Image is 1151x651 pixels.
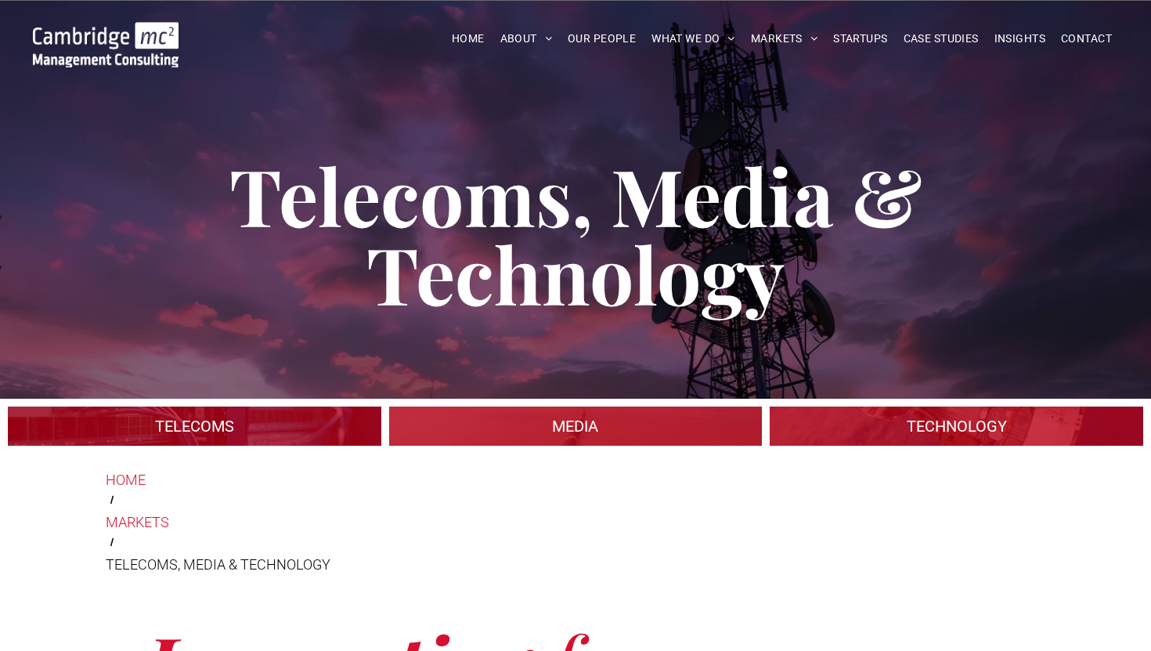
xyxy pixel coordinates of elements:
[106,469,1045,575] nav: Breadcrumbs
[229,143,922,325] span: Telecoms, Media & Technology
[33,24,179,41] a: Your Business Transformed | Cambridge Management Consulting
[444,27,493,51] a: HOME
[106,469,1045,490] a: HOME
[743,27,825,51] a: MARKETS
[644,27,743,51] a: WHAT WE DO
[8,407,381,446] a: An industrial plant
[896,27,987,51] a: CASE STUDIES
[770,407,1143,446] a: A large mall with arched glass roof
[106,554,1045,575] div: TELECOMS, MEDIA & TECHNOLOGY
[493,27,561,51] a: ABOUT
[560,27,644,51] a: OUR PEOPLE
[987,27,1053,51] a: INSIGHTS
[825,27,895,51] a: STARTUPS
[106,512,1045,533] a: MARKETS
[33,22,179,67] img: Go to Homepage
[389,407,763,446] a: Media | Cambridge Management Consulting
[1053,27,1120,51] a: CONTACT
